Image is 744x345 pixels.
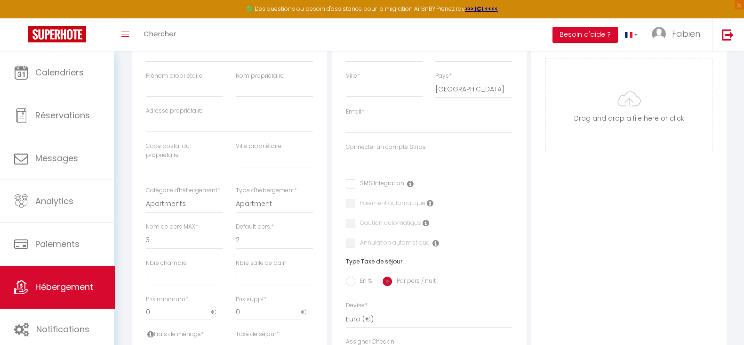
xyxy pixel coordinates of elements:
[35,152,78,164] span: Messages
[346,301,368,310] label: Devise
[355,199,425,209] label: Paiement automatique
[147,330,154,338] i: Frais de ménage
[355,219,421,229] label: Caution automatique
[552,27,618,43] button: Besoin d'aide ?
[346,258,513,265] h6: Type Taxe de séjour
[146,107,203,115] label: Adresse propriétaire
[355,277,372,287] label: En %
[236,142,281,151] label: Ville propriétaire
[236,330,279,339] label: Taxe de séjour
[236,186,297,195] label: Type d'hébergement
[392,277,436,287] label: Par pers / nuit
[146,259,187,268] label: Nbre chambre
[645,18,712,51] a: ... Fabien
[146,222,198,231] label: Nom de pers MAX
[35,109,90,121] span: Réservations
[146,142,223,160] label: Code postal du propriétaire
[146,330,204,339] label: Frais de ménage
[301,304,313,320] span: €
[465,5,498,13] a: >>> ICI <<<<
[236,259,287,268] label: Nbre salle de bain
[236,295,266,304] label: Prix suppl
[346,72,360,81] label: Ville
[211,304,223,320] span: €
[146,186,220,195] label: Catégorie d'hébergement
[435,72,452,81] label: Pays
[28,26,86,42] img: Super Booking
[236,222,274,231] label: Default pers.
[36,323,89,335] span: Notifications
[35,66,84,78] span: Calendriers
[672,28,700,40] span: Fabien
[35,195,73,207] span: Analytics
[146,72,202,81] label: Prénom propriétaire
[35,238,80,250] span: Paiements
[236,72,284,81] label: Nom propriétaire
[652,27,666,41] img: ...
[346,143,426,152] label: Connecter un compte Stripe
[722,29,734,41] img: logout
[35,281,93,293] span: Hébergement
[346,107,364,116] label: Email
[144,29,176,39] span: Chercher
[146,295,188,304] label: Prix minimum
[136,18,183,51] a: Chercher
